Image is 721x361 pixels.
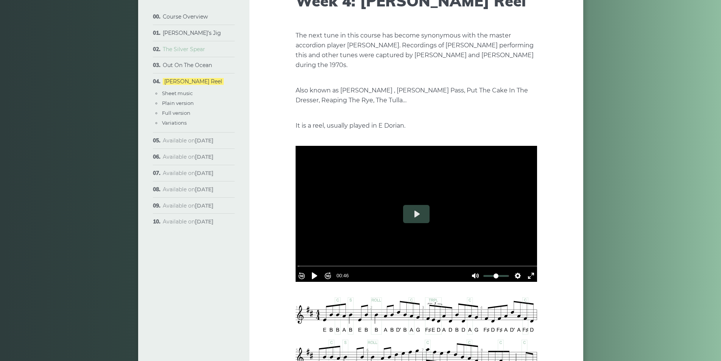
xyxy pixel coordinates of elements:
span: Available on [163,153,213,160]
strong: [DATE] [195,137,213,144]
strong: [DATE] [195,218,213,225]
p: It is a reel, usually played in E Dorian. [296,121,537,131]
span: Available on [163,202,213,209]
strong: [DATE] [195,170,213,177]
span: Available on [163,170,213,177]
span: Available on [163,137,213,144]
a: Plain version [162,100,194,106]
strong: [DATE] [195,153,213,160]
span: Available on [163,218,213,225]
a: The Silver Spear [163,46,205,53]
a: Variations [162,120,187,126]
a: [PERSON_NAME]’s Jig [163,30,221,36]
a: Full version [162,110,190,116]
span: Available on [163,186,213,193]
strong: [DATE] [195,202,213,209]
p: The next tune in this course has become synonymous with the master accordion player [PERSON_NAME]... [296,31,537,70]
strong: [DATE] [195,186,213,193]
a: Out On The Ocean [163,62,212,69]
a: [PERSON_NAME] Reel [163,78,224,85]
a: Course Overview [163,13,208,20]
p: Also known as [PERSON_NAME] , [PERSON_NAME] Pass, Put The Cake In The Dresser, Reaping The Rye, T... [296,86,537,105]
a: Sheet music [162,90,193,96]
